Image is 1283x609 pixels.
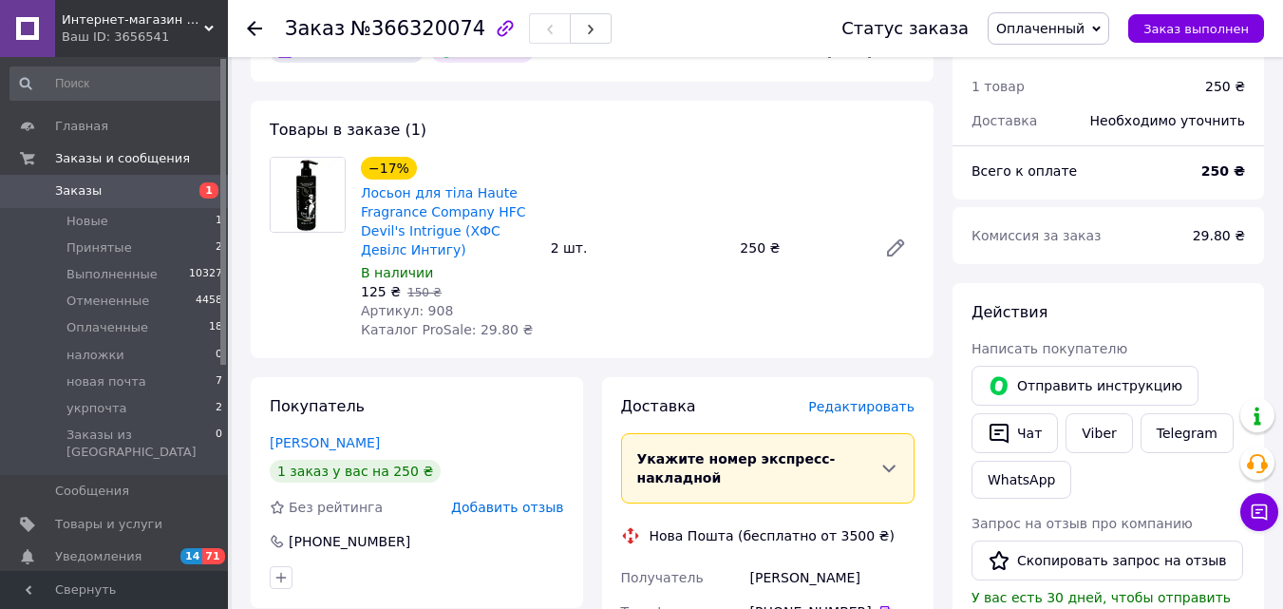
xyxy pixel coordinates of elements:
span: 7 [216,373,222,390]
span: 14 [180,548,202,564]
div: Статус заказа [841,19,969,38]
div: 250 ₴ [732,235,869,261]
span: Выполненные [66,266,158,283]
button: Заказ выполнен [1128,14,1264,43]
span: 2 [216,400,222,417]
span: 10327 [189,266,222,283]
button: Чат с покупателем [1240,493,1278,531]
button: Скопировать запрос на отзыв [972,541,1243,580]
span: 29.80 ₴ [1193,228,1245,243]
div: Необходимо уточнить [1079,100,1256,142]
span: 125 ₴ [361,284,401,299]
span: Каталог ProSale: 29.80 ₴ [361,322,533,337]
span: Сообщения [55,483,129,500]
a: Viber [1066,413,1132,453]
span: Отмененные [66,293,149,310]
span: Добавить отзыв [451,500,563,515]
b: 250 ₴ [1201,163,1245,179]
span: Доставка [621,397,696,415]
a: Лосьон для тіла Haute Fragrance Company HFC Devil's Intrigue (ХФС Девілс Интигу) [361,185,526,257]
div: 2 шт. [543,235,733,261]
span: Запрос на отзыв про компанию [972,516,1193,531]
button: Отправить инструкцию [972,366,1198,406]
div: [PHONE_NUMBER] [287,532,412,551]
span: Заказ [285,17,345,40]
a: WhatsApp [972,461,1071,499]
div: −17% [361,157,417,180]
div: 250 ₴ [1205,77,1245,96]
span: Получатель [621,570,704,585]
a: Редактировать [877,229,915,267]
input: Поиск [9,67,224,101]
span: Доставка [972,113,1037,128]
span: Интернет-магазин "КОСМЕТИЧКА" [62,11,204,29]
span: Артикул: 908 [361,303,453,318]
span: 71 [202,548,224,564]
span: Редактировать [808,399,915,414]
span: Товары и услуги [55,516,162,533]
time: [DATE] 15:50 [827,44,915,59]
span: Товары в заказе (1) [270,121,426,139]
span: Заказы из [GEOGRAPHIC_DATA] [66,427,216,461]
img: Лосьон для тіла Haute Fragrance Company HFC Devil's Intrigue (ХФС Девілс Интигу) [271,158,345,232]
span: Оплаченные [66,319,148,336]
span: Принятые [66,239,132,257]
span: наложки [66,347,124,364]
span: В наличии [361,265,433,280]
span: Оплаченный [996,21,1085,36]
span: Главная [55,118,108,135]
span: 1 [216,213,222,230]
span: 1 товар [972,79,1025,94]
span: 0 [216,427,222,461]
span: 4458 [196,293,222,310]
div: Нова Пошта (бесплатно от 3500 ₴) [645,526,899,545]
div: [PERSON_NAME] [746,561,918,595]
span: Уведомления [55,548,142,565]
span: 1 [199,182,218,199]
span: 150 ₴ [407,286,442,299]
span: Всего к оплате [972,163,1077,179]
span: №366320074 [350,17,485,40]
div: 1 заказ у вас на 250 ₴ [270,460,441,483]
div: Ваш ID: 3656541 [62,29,228,46]
span: Итого [972,41,1018,59]
span: 2 [216,239,222,257]
span: Комиссия за заказ [972,228,1102,243]
button: Чат [972,413,1058,453]
span: Написать покупателю [972,341,1127,356]
span: 18 [209,319,222,336]
a: [PERSON_NAME] [270,435,380,450]
span: 0 [216,347,222,364]
span: Действия [972,303,1047,321]
span: Заказы и сообщения [55,150,190,167]
a: Telegram [1141,413,1234,453]
span: Заказы [55,182,102,200]
span: Покупатель [270,397,365,415]
span: Заказ выполнен [1143,22,1249,36]
span: Укажите номер экспресс-накладной [637,451,836,485]
span: укрпочта [66,400,126,417]
div: Вернуться назад [247,19,262,38]
span: Новые [66,213,108,230]
span: новая почта [66,373,146,390]
span: Без рейтинга [289,500,383,515]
